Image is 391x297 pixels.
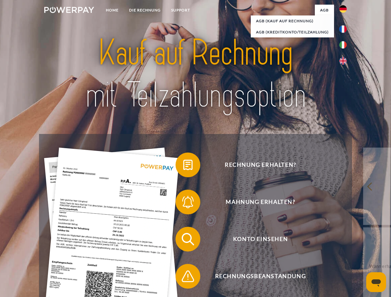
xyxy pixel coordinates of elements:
[339,41,347,49] img: it
[101,5,124,16] a: Home
[180,231,196,247] img: qb_search.svg
[176,153,337,177] button: Rechnung erhalten?
[59,30,332,118] img: title-powerpay_de.svg
[176,190,337,214] button: Mahnung erhalten?
[185,227,336,252] span: Konto einsehen
[339,25,347,33] img: fr
[315,5,334,16] a: agb
[185,190,336,214] span: Mahnung erhalten?
[176,264,337,289] button: Rechnungsbeanstandung
[251,27,334,38] a: AGB (Kreditkonto/Teilzahlung)
[339,57,347,65] img: en
[176,227,337,252] button: Konto einsehen
[124,5,166,16] a: DIE RECHNUNG
[180,157,196,173] img: qb_bill.svg
[366,272,386,292] iframe: Schaltfläche zum Öffnen des Messaging-Fensters
[339,5,347,13] img: de
[166,5,195,16] a: SUPPORT
[251,15,334,27] a: AGB (Kauf auf Rechnung)
[185,264,336,289] span: Rechnungsbeanstandung
[180,194,196,210] img: qb_bell.svg
[44,7,94,13] img: logo-powerpay-white.svg
[185,153,336,177] span: Rechnung erhalten?
[180,269,196,284] img: qb_warning.svg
